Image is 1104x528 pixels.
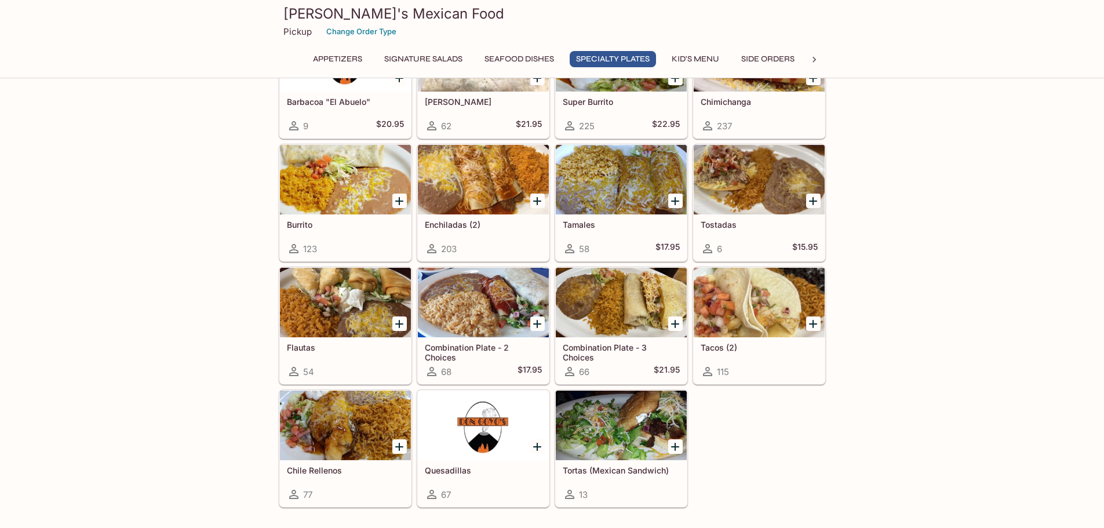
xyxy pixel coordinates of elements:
h5: $21.95 [654,365,680,378]
div: Combination Plate - 3 Choices [556,268,687,337]
button: Side Orders [735,51,801,67]
a: Combination Plate - 2 Choices68$17.95 [417,267,549,384]
span: 66 [579,366,589,377]
button: Add Tostadas [806,194,821,208]
h5: Barbacoa "El Abuelo" [287,97,404,107]
div: Tortas (Mexican Sandwich) [556,391,687,460]
a: Tortas (Mexican Sandwich)13 [555,390,687,507]
button: Add Quesadillas [530,439,545,454]
div: Burrito [280,145,411,214]
a: Quesadillas67 [417,390,549,507]
h5: Enchiladas (2) [425,220,542,230]
h5: Tamales [563,220,680,230]
div: Quesadillas [418,391,549,460]
button: Add Enchiladas (2) [530,194,545,208]
span: 6 [717,243,722,254]
a: Enchiladas (2)203 [417,144,549,261]
button: Add Burrito [392,194,407,208]
h5: Burrito [287,220,404,230]
button: Signature Salads [378,51,469,67]
button: Add Combination Plate - 2 Choices [530,316,545,331]
h5: Chimichanga [701,97,818,107]
a: Super Burrito225$22.95 [555,21,687,139]
a: Barbacoa "El Abuelo"9$20.95 [279,21,411,139]
span: 68 [441,366,451,377]
h5: [PERSON_NAME] [425,97,542,107]
h5: Combination Plate - 3 Choices [563,343,680,362]
h5: $21.95 [516,119,542,133]
button: Add Chile Rellenos [392,439,407,454]
a: [PERSON_NAME]62$21.95 [417,21,549,139]
div: Chile Rellenos [280,391,411,460]
button: Add Combination Plate - 3 Choices [668,316,683,331]
div: Tacos (2) [694,268,825,337]
a: Burrito123 [279,144,411,261]
div: Flautas [280,268,411,337]
div: Tostadas [694,145,825,214]
span: 77 [303,489,312,500]
h5: $20.95 [376,119,404,133]
span: 54 [303,366,314,377]
h5: $15.95 [792,242,818,256]
p: Pickup [283,26,312,37]
h5: $17.95 [518,365,542,378]
button: Add Tacos (2) [806,316,821,331]
h5: Tortas (Mexican Sandwich) [563,465,680,475]
div: Super Burrito [556,22,687,92]
button: Add Tamales [668,194,683,208]
a: Chile Rellenos77 [279,390,411,507]
span: 13 [579,489,588,500]
button: Add Flautas [392,316,407,331]
a: Chimichanga237 [693,21,825,139]
button: Specialty Plates [570,51,656,67]
button: Add Tortas (Mexican Sandwich) [668,439,683,454]
button: Seafood Dishes [478,51,560,67]
h5: Tostadas [701,220,818,230]
div: Tamales [556,145,687,214]
h5: Quesadillas [425,465,542,475]
h5: Tacos (2) [701,343,818,352]
h5: Chile Rellenos [287,465,404,475]
a: Combination Plate - 3 Choices66$21.95 [555,267,687,384]
a: Tamales58$17.95 [555,144,687,261]
button: Change Order Type [321,23,402,41]
h3: [PERSON_NAME]'s Mexican Food [283,5,821,23]
span: 9 [303,121,308,132]
div: Fajita Burrito [418,22,549,92]
span: 115 [717,366,729,377]
button: Appetizers [307,51,369,67]
h5: Super Burrito [563,97,680,107]
h5: Flautas [287,343,404,352]
span: 67 [441,489,451,500]
button: Kid's Menu [665,51,726,67]
a: Tostadas6$15.95 [693,144,825,261]
span: 237 [717,121,732,132]
div: Chimichanga [694,22,825,92]
h5: $22.95 [652,119,680,133]
div: Combination Plate - 2 Choices [418,268,549,337]
div: Barbacoa "El Abuelo" [280,22,411,92]
span: 58 [579,243,589,254]
h5: Combination Plate - 2 Choices [425,343,542,362]
div: Enchiladas (2) [418,145,549,214]
span: 225 [579,121,595,132]
h5: $17.95 [655,242,680,256]
a: Flautas54 [279,267,411,384]
a: Tacos (2)115 [693,267,825,384]
span: 62 [441,121,451,132]
span: 123 [303,243,317,254]
span: 203 [441,243,457,254]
